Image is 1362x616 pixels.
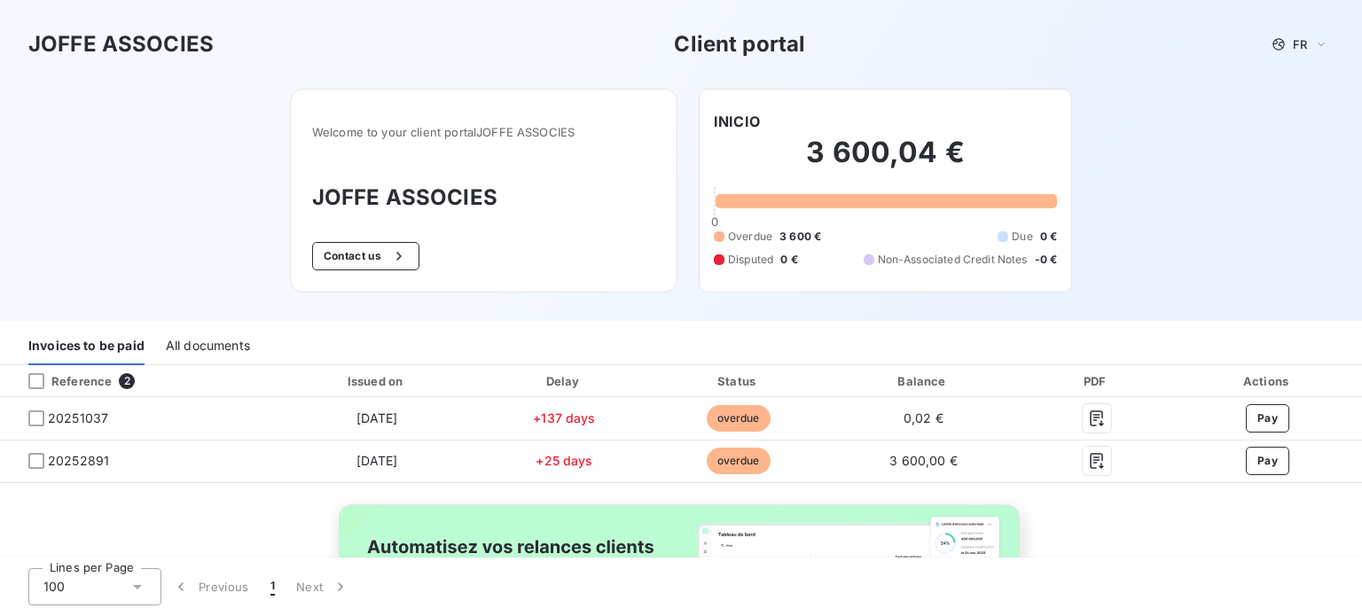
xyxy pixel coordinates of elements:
[312,125,655,139] span: Welcome to your client portal JOFFE ASSOCIES
[714,135,1057,188] h2: 3 600,04 €
[707,405,771,432] span: overdue
[674,28,805,60] h3: Client portal
[482,372,646,390] div: Delay
[714,111,760,132] h6: INICIO
[779,229,821,245] span: 3 600 €
[286,568,360,605] button: Next
[904,410,943,425] span: 0,02 €
[831,372,1017,390] div: Balance
[707,448,771,474] span: overdue
[1035,252,1058,268] span: -0 €
[278,372,476,390] div: Issued on
[48,409,108,427] span: 20251037
[878,252,1028,268] span: Non-Associated Credit Notes
[312,182,655,214] h3: JOFFE ASSOCIES
[356,453,398,468] span: [DATE]
[356,410,398,425] span: [DATE]
[1177,372,1358,390] div: Actions
[48,452,109,470] span: 20252891
[653,372,823,390] div: Status
[889,453,958,468] span: 3 600,00 €
[728,252,773,268] span: Disputed
[28,328,145,365] div: Invoices to be paid
[1012,229,1032,245] span: Due
[14,373,112,389] div: Reference
[536,453,592,468] span: +25 days
[711,214,718,229] span: 0
[43,578,65,596] span: 100
[28,28,214,60] h3: JOFFE ASSOCIES
[119,373,135,389] span: 2
[312,242,419,270] button: Contact us
[780,252,797,268] span: 0 €
[1040,229,1057,245] span: 0 €
[1023,372,1170,390] div: PDF
[1293,37,1307,51] span: FR
[728,229,772,245] span: Overdue
[533,410,595,425] span: +137 days
[270,578,275,596] span: 1
[1246,447,1289,475] button: Pay
[1246,404,1289,433] button: Pay
[161,568,260,605] button: Previous
[166,328,250,365] div: All documents
[260,568,286,605] button: 1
